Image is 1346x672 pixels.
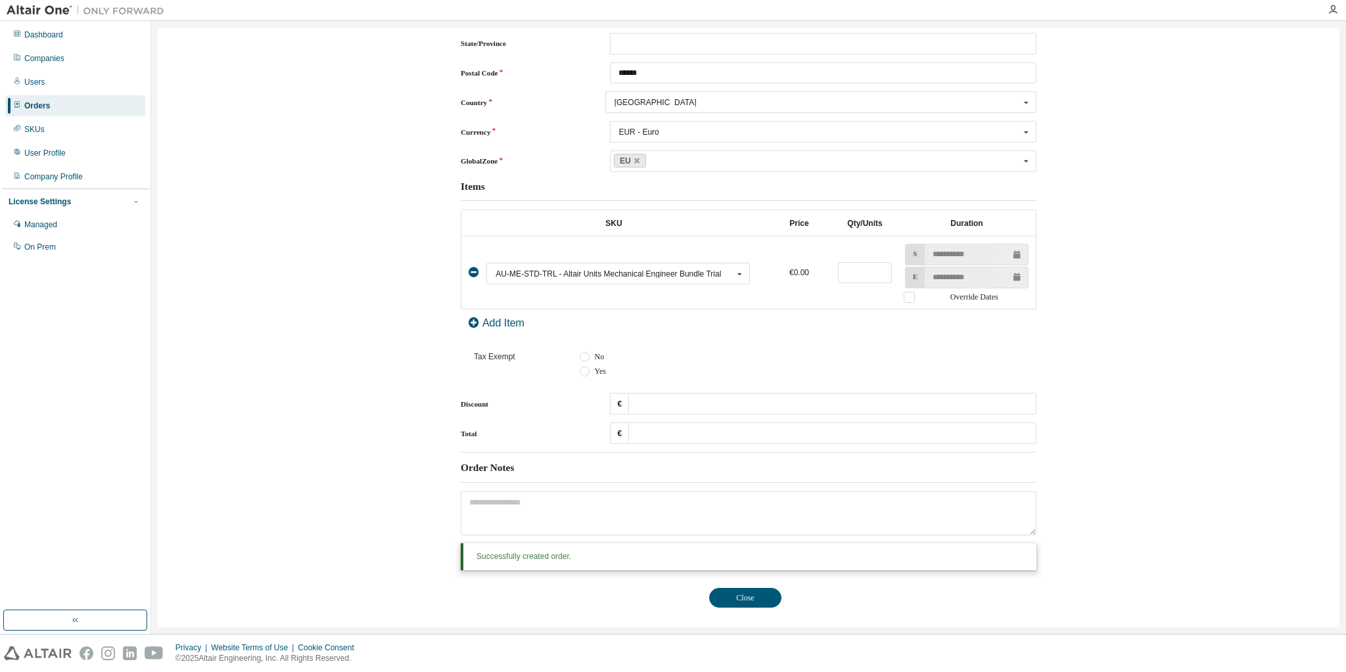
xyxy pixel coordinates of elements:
[80,646,93,660] img: facebook.svg
[24,101,50,111] div: Orders
[24,53,64,64] div: Companies
[101,646,115,660] img: instagram.svg
[906,271,920,282] label: E
[615,99,1020,106] div: [GEOGRAPHIC_DATA]
[461,68,588,78] label: Postal Code
[605,91,1036,113] div: Country
[614,154,646,168] a: EU
[766,210,832,236] th: Price
[461,399,588,409] label: Discount
[461,38,588,49] label: State/Province
[709,588,781,608] button: Close
[461,428,588,439] label: Total
[211,642,298,653] div: Website Terms of Use
[610,121,1036,143] div: Currency
[906,248,920,259] label: S
[629,393,1036,414] input: Discount
[24,219,57,230] div: Managed
[476,551,1026,562] p: Successfully created order.
[474,352,515,361] span: Tax Exempt
[24,148,66,158] div: User Profile
[898,210,1036,236] th: Duration
[461,127,588,137] label: Currency
[175,642,211,653] div: Privacy
[9,196,71,207] div: License Settings
[580,351,604,363] label: No
[610,33,1036,55] input: State/Province
[461,156,588,166] label: GlobalZone
[461,461,514,474] h3: Order Notes
[610,393,629,414] div: €
[461,180,485,193] h3: Items
[461,97,583,108] label: Country
[766,236,832,309] td: €0.00
[468,317,524,328] a: Add Item
[610,62,1036,84] input: Postal Code
[618,128,659,136] div: EUR - Euro
[610,150,1036,172] div: GlobalZone
[904,292,1029,303] label: Override Dates
[580,366,606,377] label: Yes
[461,210,766,236] th: SKU
[496,270,733,278] div: AU-ME-STD-TRL - Altair Units Mechanical Engineer Bundle Trial
[145,646,164,660] img: youtube.svg
[629,422,1036,444] input: Total
[832,210,898,236] th: Qty/Units
[610,422,629,444] div: €
[24,242,56,252] div: On Prem
[7,4,171,17] img: Altair One
[123,646,137,660] img: linkedin.svg
[24,77,45,87] div: Users
[24,30,63,40] div: Dashboard
[4,646,72,660] img: altair_logo.svg
[24,124,45,135] div: SKUs
[175,653,362,664] p: © 2025 Altair Engineering, Inc. All Rights Reserved.
[298,642,361,653] div: Cookie Consent
[24,171,83,182] div: Company Profile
